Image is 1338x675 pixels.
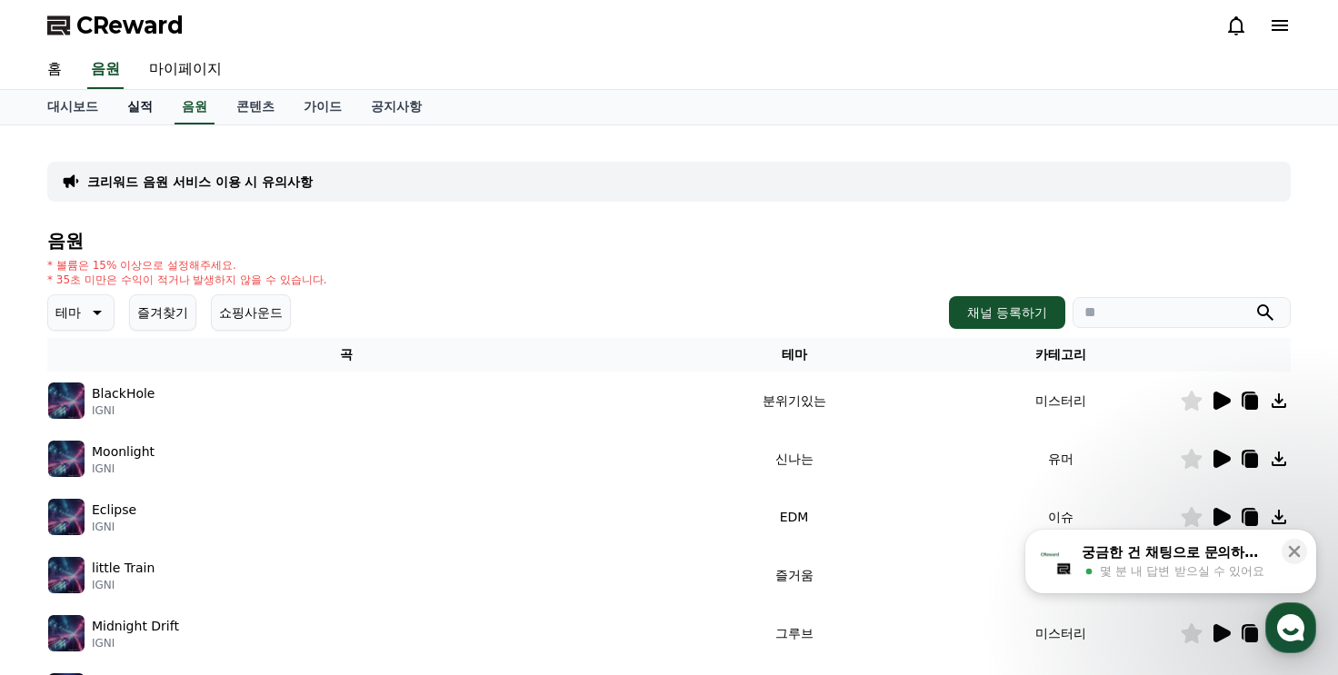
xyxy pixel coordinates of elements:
[55,300,81,325] p: 테마
[129,294,196,331] button: 즐겨찾기
[92,501,136,520] p: Eclipse
[113,90,167,124] a: 실적
[92,403,155,418] p: IGNI
[235,524,349,570] a: 설정
[92,462,155,476] p: IGNI
[47,273,327,287] p: * 35초 미만은 수익이 적거나 발생하지 않을 수 있습니다.
[48,499,85,535] img: music
[92,442,155,462] p: Moonlight
[47,231,1291,251] h4: 음원
[92,636,179,650] p: IGNI
[211,294,291,331] button: 쇼핑사운드
[646,604,942,662] td: 그루브
[48,615,85,651] img: music
[5,524,120,570] a: 홈
[646,430,942,488] td: 신나는
[47,11,184,40] a: CReward
[87,173,313,191] a: 크리워드 음원 서비스 이용 시 유의사항
[942,372,1180,430] td: 미스터리
[166,552,188,567] span: 대화
[646,372,942,430] td: 분위기있는
[48,382,85,419] img: music
[135,51,236,89] a: 마이페이지
[120,524,235,570] a: 대화
[92,617,179,636] p: Midnight Drift
[281,551,303,566] span: 설정
[92,520,136,534] p: IGNI
[646,546,942,604] td: 즐거움
[942,338,1180,372] th: 카테고리
[942,430,1180,488] td: 유머
[175,90,215,124] a: 음원
[949,296,1065,329] button: 채널 등록하기
[942,546,1180,604] td: 썰
[48,441,85,477] img: music
[47,258,327,273] p: * 볼륨은 15% 이상으로 설정해주세요.
[47,338,646,372] th: 곡
[289,90,356,124] a: 가이드
[47,294,115,331] button: 테마
[57,551,68,566] span: 홈
[646,488,942,546] td: EDM
[92,559,155,578] p: little Train
[222,90,289,124] a: 콘텐츠
[76,11,184,40] span: CReward
[48,557,85,593] img: music
[33,90,113,124] a: 대시보드
[87,51,124,89] a: 음원
[942,488,1180,546] td: 이슈
[646,338,942,372] th: 테마
[942,604,1180,662] td: 미스터리
[33,51,76,89] a: 홈
[92,384,155,403] p: BlackHole
[92,578,155,592] p: IGNI
[356,90,436,124] a: 공지사항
